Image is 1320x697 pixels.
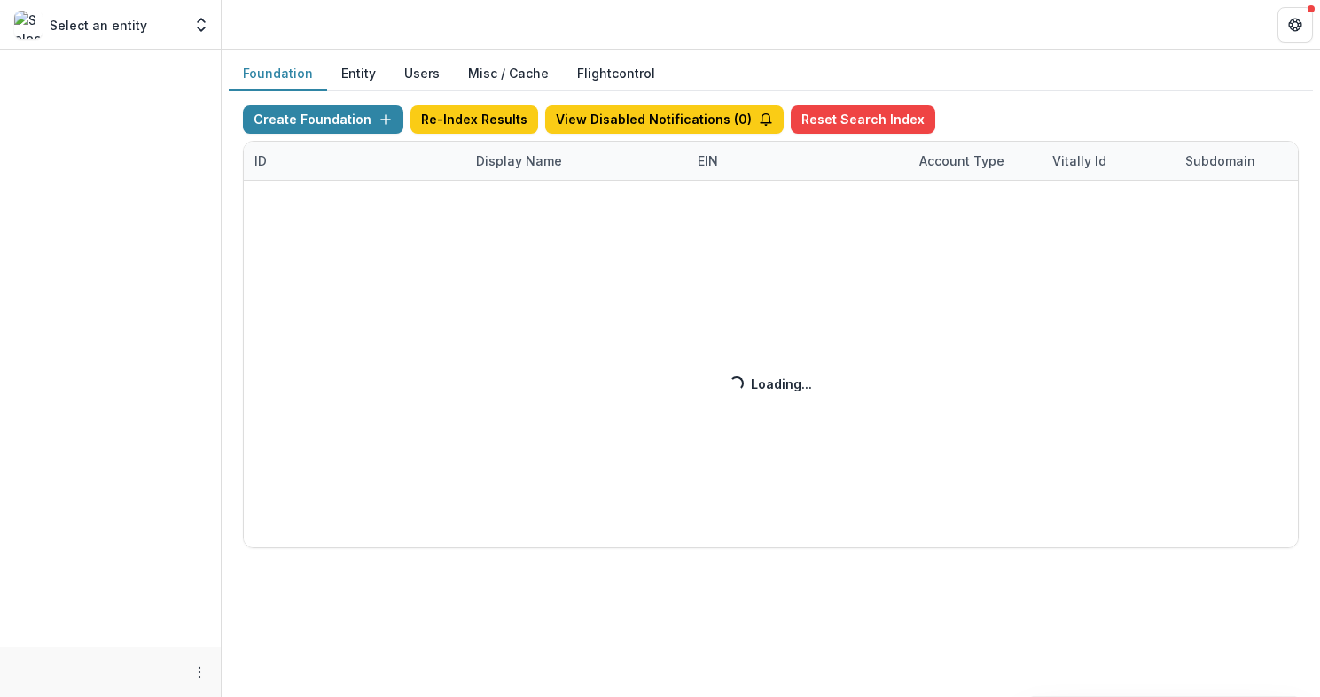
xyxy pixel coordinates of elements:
[189,662,210,683] button: More
[189,7,214,43] button: Open entity switcher
[14,11,43,39] img: Select an entity
[454,57,563,91] button: Misc / Cache
[229,57,327,91] button: Foundation
[390,57,454,91] button: Users
[327,57,390,91] button: Entity
[577,64,655,82] a: Flightcontrol
[1277,7,1313,43] button: Get Help
[50,16,147,35] p: Select an entity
